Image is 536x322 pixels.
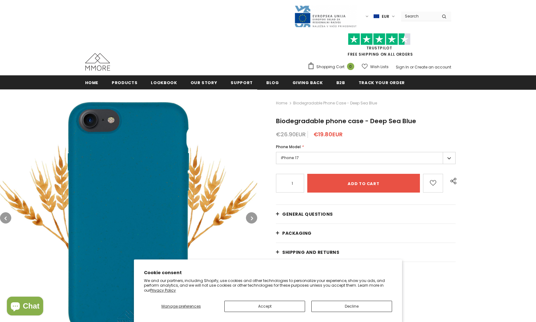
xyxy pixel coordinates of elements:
span: Blog [266,80,279,86]
a: PACKAGING [276,224,456,243]
a: Privacy Policy [150,288,176,293]
span: Biodegradable phone case - Deep Sea Blue [293,99,377,107]
inbox-online-store-chat: Shopify online store chat [5,297,45,317]
p: We and our partners, including Shopify, use cookies and other technologies to personalize your ex... [144,278,392,293]
span: Track your order [359,80,405,86]
span: Biodegradable phone case - Deep Sea Blue [276,117,416,125]
span: Our Story [191,80,217,86]
a: Lookbook [151,75,177,89]
span: FREE SHIPPING ON ALL ORDERS [308,36,451,57]
label: iPhone 17 [276,152,456,164]
span: PACKAGING [282,230,312,236]
img: MMORE Cases [85,53,110,71]
span: or [410,64,414,70]
span: 0 [347,63,354,70]
button: Decline [311,301,392,312]
a: Shipping and returns [276,243,456,262]
a: Blog [266,75,279,89]
span: support [231,80,253,86]
span: Home [85,80,99,86]
a: Home [85,75,99,89]
span: Products [112,80,137,86]
span: Wish Lists [370,64,389,70]
a: Track your order [359,75,405,89]
span: Shipping and returns [282,249,339,255]
a: Products [112,75,137,89]
a: Javni Razpis [294,13,357,19]
a: Giving back [293,75,323,89]
a: Our Story [191,75,217,89]
span: Manage preferences [161,304,201,309]
button: Accept [224,301,305,312]
span: Phone Model [276,144,301,149]
a: B2B [336,75,345,89]
a: support [231,75,253,89]
a: Home [276,99,287,107]
span: B2B [336,80,345,86]
a: Trustpilot [366,45,392,51]
a: Create an account [415,64,451,70]
span: Shopping Cart [316,64,345,70]
h2: Cookie consent [144,269,392,276]
input: Search Site [401,12,437,21]
span: General Questions [282,211,333,217]
span: Lookbook [151,80,177,86]
img: Trust Pilot Stars [348,33,411,45]
img: Javni Razpis [294,5,357,28]
a: Wish Lists [362,61,389,72]
a: Sign In [396,64,409,70]
a: Shopping Cart 0 [308,62,357,72]
span: Giving back [293,80,323,86]
button: Manage preferences [144,301,218,312]
a: General Questions [276,205,456,224]
span: EUR [382,13,389,20]
input: Add to cart [307,174,420,193]
span: €26.90EUR [276,130,306,138]
span: €19.80EUR [314,130,343,138]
